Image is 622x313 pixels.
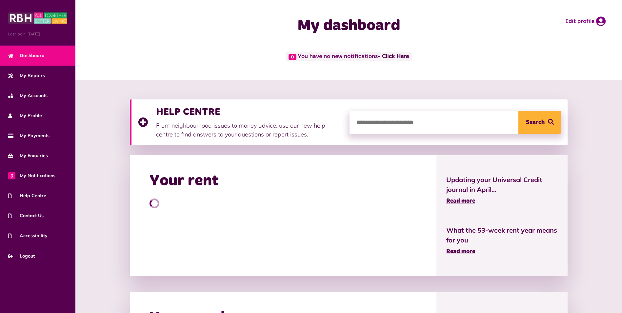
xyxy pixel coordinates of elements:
span: My Profile [8,112,42,119]
span: Updating your Universal Credit journal in April... [446,175,558,195]
span: My Enquiries [8,152,48,159]
span: What the 53-week rent year means for you [446,225,558,245]
span: Read more [446,249,475,255]
span: My Notifications [8,172,55,179]
h1: My dashboard [219,16,479,35]
span: Search [526,111,545,134]
a: Updating your Universal Credit journal in April... Read more [446,175,558,206]
span: You have no new notifications [286,52,412,61]
span: Read more [446,198,475,204]
span: 0 [8,172,15,179]
span: Accessibility [8,232,48,239]
span: Help Centre [8,192,46,199]
span: My Repairs [8,72,45,79]
span: Logout [8,253,35,260]
a: Edit profile [565,16,606,26]
a: What the 53-week rent year means for you Read more [446,225,558,256]
p: From neighbourhood issues to money advice, use our new help centre to find answers to your questi... [156,121,343,139]
span: My Payments [8,132,50,139]
span: Contact Us [8,212,44,219]
a: - Click Here [378,54,409,60]
span: My Accounts [8,92,48,99]
span: 0 [289,54,296,60]
h3: HELP CENTRE [156,106,343,118]
img: MyRBH [8,11,67,25]
h2: Your rent [150,172,219,191]
span: Dashboard [8,52,45,59]
button: Search [518,111,561,134]
span: Last login: [DATE] [8,31,67,37]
